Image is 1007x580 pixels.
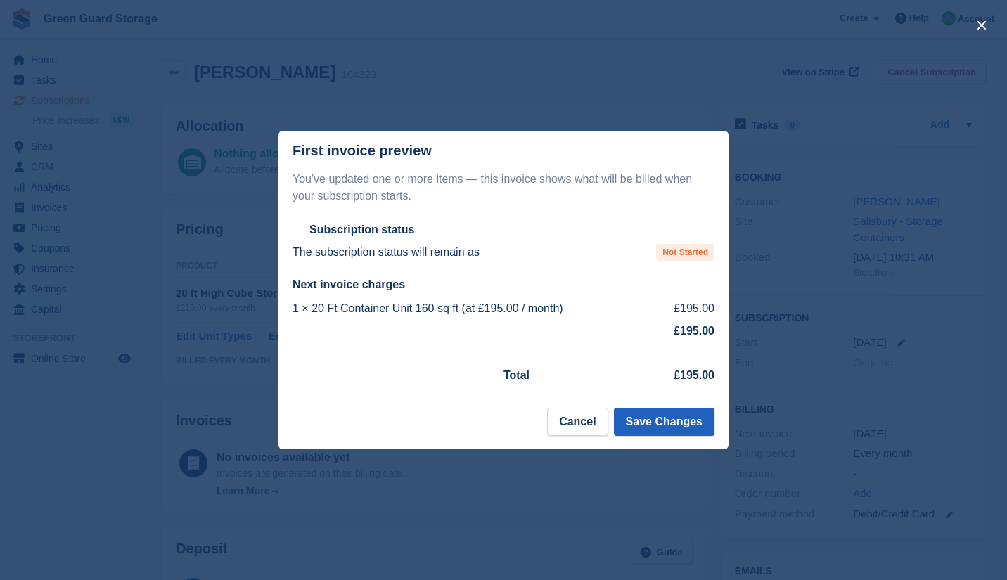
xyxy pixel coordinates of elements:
strong: Total [503,369,530,381]
strong: £195.00 [674,369,714,381]
td: 1 × 20 Ft Container Unit 160 sq ft (at £195.00 / month) [293,297,660,320]
span: Not Started [656,244,714,261]
strong: £195.00 [674,325,714,337]
p: You've updated one or more items — this invoice shows what will be billed when your subscription ... [293,171,714,205]
h2: Subscription status [309,223,414,237]
p: The subscription status will remain as [293,244,480,261]
button: close [970,14,993,37]
button: Save Changes [614,408,714,436]
td: £195.00 [660,297,714,320]
button: Cancel [547,408,608,436]
p: First invoice preview [293,143,432,159]
h2: Next invoice charges [293,278,714,292]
